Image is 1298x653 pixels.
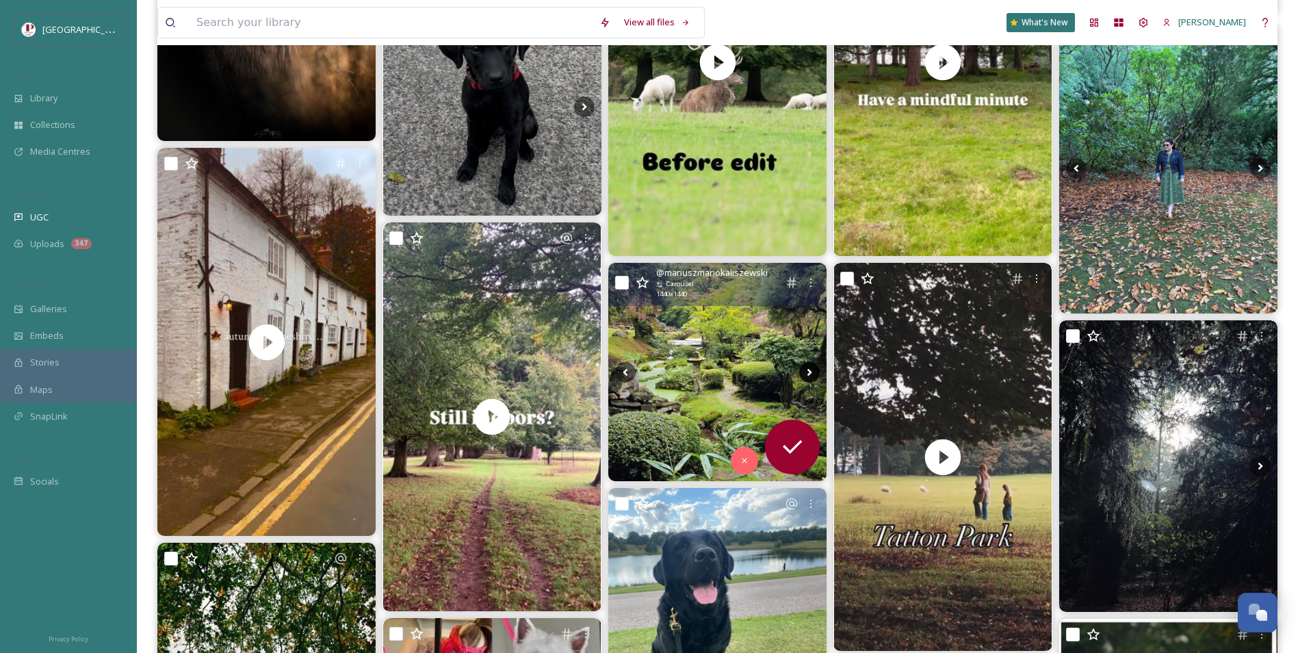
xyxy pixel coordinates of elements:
span: Socials [30,475,59,488]
a: What's New [1007,13,1075,32]
img: thumbnail [383,222,601,611]
span: Maps [30,383,53,396]
span: Uploads [30,238,64,251]
div: 347 [71,238,92,249]
span: [PERSON_NAME] [1178,16,1246,28]
span: Embeds [30,329,64,342]
span: 1440 x 1440 [656,290,687,299]
img: thumbnail [833,263,1052,651]
a: Privacy Policy [49,630,88,646]
img: thumbnail [157,148,376,536]
span: WIDGETS [14,281,45,292]
video: Beautiful park just 30 minutes from our home 🫶🏻 well known for deers, beautiful walks & now for G... [833,263,1052,651]
video: AUTUMN IN CHESHIRE 🧡 🍂 Tag your go-to autumn spot. Bonus points for decent coffee and no crowds 👇 [157,148,376,536]
img: 15th wedding anniversary weekend. Lots of steps and cake 😆 Thank you malinka_kaliszewska for anot... [608,263,827,481]
span: Media Centres [30,145,90,158]
span: UGC [30,211,49,224]
span: Collections [30,118,75,131]
img: #goodlight #badlight #tattonpark #annualleaveactivated 👻👻👻👻🖤🖤🖤🖤 [1059,23,1277,313]
span: Library [30,92,57,105]
span: Privacy Policy [49,635,88,643]
input: Search your library [190,8,593,38]
a: View all files [617,9,697,36]
a: [PERSON_NAME] [1156,9,1253,36]
span: SnapLink [30,410,68,423]
span: Stories [30,356,60,369]
video: #outdoors #mentalhealth #stilloutdoors #environment #breath #getoutdoors #globalwarming #climate ... [383,222,601,611]
img: Had a wander round Tatton Park today 🌳 Such a nice mix of open space, deer spotting, and just swi... [1059,320,1277,611]
span: Carousel [666,279,694,289]
span: COLLECT [14,190,43,200]
span: SOCIALS [14,454,41,464]
img: download%20(5).png [22,23,36,36]
span: @ mariuszmariokaliszewski [656,266,768,279]
button: Open Chat [1238,593,1277,632]
span: MEDIA [14,71,38,81]
span: [GEOGRAPHIC_DATA] [42,23,129,36]
span: Galleries [30,303,67,316]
